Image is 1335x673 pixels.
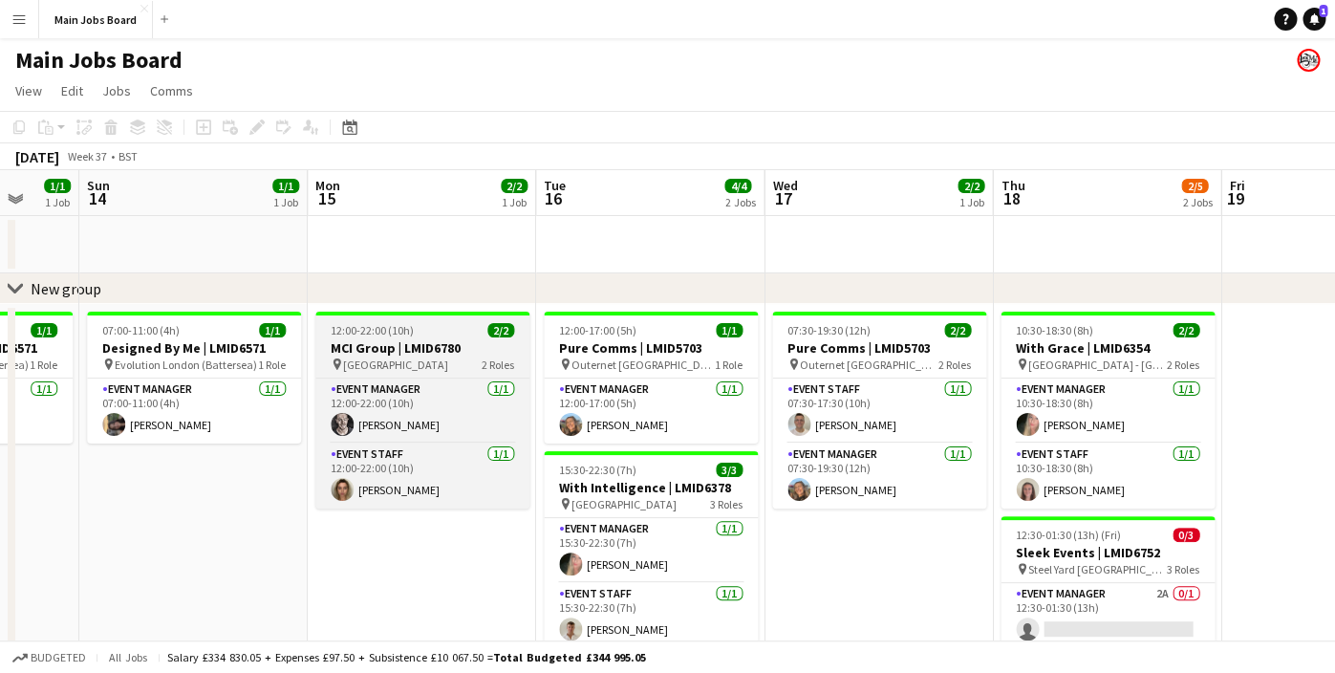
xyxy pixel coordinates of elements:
app-card-role: Event Manager1/107:00-11:00 (4h)[PERSON_NAME] [87,379,301,444]
span: 15 [312,187,340,209]
app-card-role: Event Staff1/115:30-22:30 (7h)[PERSON_NAME] [544,583,758,648]
span: 12:00-17:00 (5h) [559,323,636,337]
span: 2/5 [1181,179,1208,193]
span: 1 Role [715,358,743,372]
span: 2 Roles [1167,358,1199,372]
span: 1/1 [44,179,71,193]
app-card-role: Event Staff1/112:00-22:00 (10h)[PERSON_NAME] [315,444,529,509]
span: 12:30-01:30 (13h) (Fri) [1016,528,1121,542]
app-user-avatar: Alanya O'Donnell [1297,49,1320,72]
span: 1/1 [259,323,286,337]
span: 16 [541,187,566,209]
div: 1 Job [273,195,298,209]
span: [GEOGRAPHIC_DATA] - [GEOGRAPHIC_DATA] [1028,358,1167,372]
h3: Designed By Me | LMID6571 [87,339,301,357]
h3: Pure Comms | LMID5703 [772,339,986,357]
div: New group [31,279,101,298]
span: 17 [769,187,797,209]
span: 0/3 [1173,528,1199,542]
span: 4/4 [724,179,751,193]
span: 1 Role [30,358,57,372]
span: 12:00-22:00 (10h) [331,323,414,337]
div: 2 Jobs [1182,195,1212,209]
a: Comms [142,78,201,103]
app-card-role: Event Manager2A0/112:30-01:30 (13h) [1001,583,1215,648]
h3: Pure Comms | LMID5703 [544,339,758,357]
span: 2/2 [944,323,971,337]
span: Edit [61,82,83,99]
div: 2 Jobs [725,195,755,209]
app-card-role: Event Manager1/115:30-22:30 (7h)[PERSON_NAME] [544,518,758,583]
span: Sun [87,177,110,194]
span: 2/2 [501,179,528,193]
span: Steel Yard [GEOGRAPHIC_DATA] [1028,562,1167,576]
app-card-role: Event Staff1/110:30-18:30 (8h)[PERSON_NAME] [1001,444,1215,509]
span: View [15,82,42,99]
span: 2/2 [1173,323,1199,337]
span: Outernet [GEOGRAPHIC_DATA] [800,358,938,372]
div: 1 Job [502,195,527,209]
div: 1 Job [45,195,70,209]
span: 15:30-22:30 (7h) [559,463,636,477]
span: Mon [315,177,340,194]
app-card-role: Event Manager1/107:30-19:30 (12h)[PERSON_NAME] [772,444,986,509]
span: 10:30-18:30 (8h) [1016,323,1093,337]
h3: Sleek Events | LMID6752 [1001,544,1215,561]
span: 1/1 [272,179,299,193]
span: 1/1 [31,323,57,337]
a: Edit [54,78,91,103]
span: 14 [84,187,110,209]
span: 2 Roles [938,358,971,372]
a: 1 [1303,8,1325,31]
span: Evolution London (Battersea) [115,358,257,372]
span: Total Budgeted £344 995.05 [493,650,646,664]
app-card-role: Event Manager1/110:30-18:30 (8h)[PERSON_NAME] [1001,379,1215,444]
app-job-card: 12:00-22:00 (10h)2/2MCI Group | LMID6780 [GEOGRAPHIC_DATA]2 RolesEvent Manager1/112:00-22:00 (10h... [315,312,529,509]
button: Main Jobs Board [39,1,153,38]
app-card-role: Event Manager1/112:00-22:00 (10h)[PERSON_NAME] [315,379,529,444]
div: BST [118,149,138,163]
span: 07:00-11:00 (4h) [102,323,180,337]
span: 1 Role [258,358,286,372]
span: Fri [1229,177,1244,194]
app-job-card: 07:30-19:30 (12h)2/2Pure Comms | LMID5703 Outernet [GEOGRAPHIC_DATA]2 RolesEvent Staff1/107:30-17... [772,312,986,509]
app-job-card: 12:00-17:00 (5h)1/1Pure Comms | LMID5703 Outernet [GEOGRAPHIC_DATA]1 RoleEvent Manager1/112:00-17... [544,312,758,444]
span: All jobs [105,650,151,664]
button: Budgeted [10,647,89,668]
span: [GEOGRAPHIC_DATA] [571,497,677,511]
span: Tue [544,177,566,194]
app-job-card: 10:30-18:30 (8h)2/2With Grace | LMID6354 [GEOGRAPHIC_DATA] - [GEOGRAPHIC_DATA]2 RolesEvent Manage... [1001,312,1215,509]
span: 3 Roles [1167,562,1199,576]
span: Budgeted [31,651,86,664]
span: Jobs [102,82,131,99]
app-card-role: Event Staff1/107:30-17:30 (10h)[PERSON_NAME] [772,379,986,444]
span: 18 [998,187,1024,209]
span: 2/2 [958,179,984,193]
span: Week 37 [63,149,111,163]
span: 07:30-19:30 (12h) [787,323,871,337]
span: Outernet [GEOGRAPHIC_DATA] [571,358,715,372]
div: [DATE] [15,147,59,166]
span: 1/1 [716,323,743,337]
h3: MCI Group | LMID6780 [315,339,529,357]
span: 3/3 [716,463,743,477]
span: 2 Roles [482,358,514,372]
div: Salary £334 830.05 + Expenses £97.50 + Subsistence £10 067.50 = [167,650,646,664]
h3: With Grace | LMID6354 [1001,339,1215,357]
a: Jobs [95,78,139,103]
span: 19 [1226,187,1244,209]
span: Comms [150,82,193,99]
span: 3 Roles [710,497,743,511]
h1: Main Jobs Board [15,46,183,75]
span: Thu [1001,177,1024,194]
app-job-card: 07:00-11:00 (4h)1/1Designed By Me | LMID6571 Evolution London (Battersea)1 RoleEvent Manager1/107... [87,312,301,444]
span: Wed [772,177,797,194]
div: 1 Job [958,195,983,209]
span: 2/2 [487,323,514,337]
span: 1 [1319,5,1327,17]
